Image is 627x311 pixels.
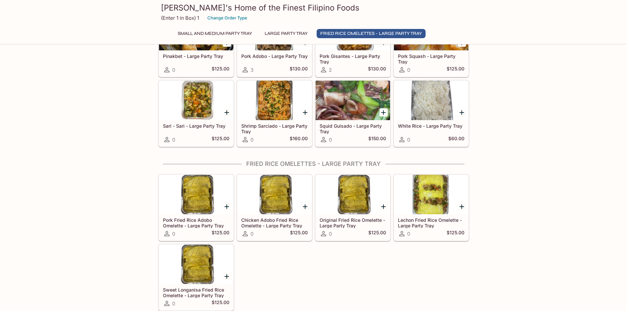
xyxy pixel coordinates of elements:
span: 0 [172,137,175,143]
button: Add Shrimp Sarciado - Large Party Tray [301,108,309,117]
h5: $125.00 [212,136,229,143]
span: 0 [407,137,410,143]
h5: Original Fried Rice Omelette - Large Party Tray [320,217,386,228]
button: Small and Medium Party Tray [174,29,256,38]
h5: $60.00 [448,136,464,143]
button: Add Pork Fried Rice Adobo Omelette - Large Party Tray [223,202,231,211]
span: 0 [407,231,410,237]
div: White Rice - Large Party Tray [394,81,468,120]
h5: Chicken Adobo Fried Rice Omelette - Large Party Tray [241,217,308,228]
a: Pork Fried Rice Adobo Omelette - Large Party Tray0$125.00 [159,174,234,241]
span: 0 [172,231,175,237]
button: Add Sweet Longanisa Fried Rice Omelette - Large Party Tray [223,272,231,280]
p: (Enter 1 in Box) 1 [161,15,199,21]
a: Shrimp Sarciado - Large Party Tray0$160.00 [237,80,312,147]
button: Add Squid Guisado - Large Party Tray [379,108,388,117]
div: Squid Guisado - Large Party Tray [316,81,390,120]
span: 0 [172,67,175,73]
a: Sari - Sari - Large Party Tray0$125.00 [159,80,234,147]
a: Original Fried Rice Omelette - Large Party Tray0$125.00 [315,174,390,241]
span: 0 [250,137,253,143]
button: Add White Rice - Large Party Tray [458,108,466,117]
span: 0 [250,231,253,237]
h4: Fried Rice Omelettes - Large Party Tray [158,160,469,168]
h5: $125.00 [447,66,464,74]
div: Shrimp Sarciado - Large Party Tray [237,81,312,120]
button: Add Original Fried Rice Omelette - Large Party Tray [379,202,388,211]
span: 0 [172,300,175,307]
button: Add Chicken Adobo Fried Rice Omelette - Large Party Tray [301,202,309,211]
h5: $125.00 [368,230,386,238]
h5: $125.00 [212,66,229,74]
h3: [PERSON_NAME]'s Home of the Finest Filipino Foods [161,3,466,13]
div: Pork Gisantes - Large Party Tray [316,11,390,50]
div: Pork Adobo - Large Party Tray [237,11,312,50]
h5: Pork Adobo - Large Party Tray [241,53,308,59]
button: Fried Rice Omelettes - Large Party Tray [317,29,426,38]
h5: Pork Gisantes - Large Party Tray [320,53,386,64]
div: Lechon Fried Rice Omelette - Large Party Tray [394,175,468,214]
span: 0 [407,67,410,73]
h5: $130.00 [290,66,308,74]
div: Pork Squash - Large Party Tray [394,11,468,50]
button: Add Lechon Fried Rice Omelette - Large Party Tray [458,202,466,211]
h5: Squid Guisado - Large Party Tray [320,123,386,134]
button: Change Order Type [204,13,250,23]
div: Pinakbet - Large Party Tray [159,11,233,50]
h5: $160.00 [290,136,308,143]
a: Squid Guisado - Large Party Tray0$150.00 [315,80,390,147]
h5: Pork Fried Rice Adobo Omelette - Large Party Tray [163,217,229,228]
div: Chicken Adobo Fried Rice Omelette - Large Party Tray [237,175,312,214]
h5: Sari - Sari - Large Party Tray [163,123,229,129]
button: Large Party Tray [261,29,311,38]
span: 0 [329,231,332,237]
h5: $130.00 [368,66,386,74]
button: Add Sari - Sari - Large Party Tray [223,108,231,117]
a: White Rice - Large Party Tray0$60.00 [394,80,469,147]
h5: $125.00 [212,299,229,307]
h5: Shrimp Sarciado - Large Party Tray [241,123,308,134]
h5: White Rice - Large Party Tray [398,123,464,129]
h5: Sweet Longanisa Fried Rice Omelette - Large Party Tray [163,287,229,298]
span: 0 [329,137,332,143]
div: Sweet Longanisa Fried Rice Omelette - Large Party Tray [159,245,233,284]
a: Lechon Fried Rice Omelette - Large Party Tray0$125.00 [394,174,469,241]
div: Original Fried Rice Omelette - Large Party Tray [316,175,390,214]
div: Sari - Sari - Large Party Tray [159,81,233,120]
div: Pork Fried Rice Adobo Omelette - Large Party Tray [159,175,233,214]
h5: $150.00 [368,136,386,143]
h5: $125.00 [290,230,308,238]
h5: Lechon Fried Rice Omelette - Large Party Tray [398,217,464,228]
h5: $125.00 [212,230,229,238]
span: 2 [329,67,332,73]
h5: $125.00 [447,230,464,238]
h5: Pork Squash - Large Party Tray [398,53,464,64]
a: Chicken Adobo Fried Rice Omelette - Large Party Tray0$125.00 [237,174,312,241]
span: 3 [250,67,253,73]
a: Sweet Longanisa Fried Rice Omelette - Large Party Tray0$125.00 [159,244,234,311]
h5: Pinakbet - Large Party Tray [163,53,229,59]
